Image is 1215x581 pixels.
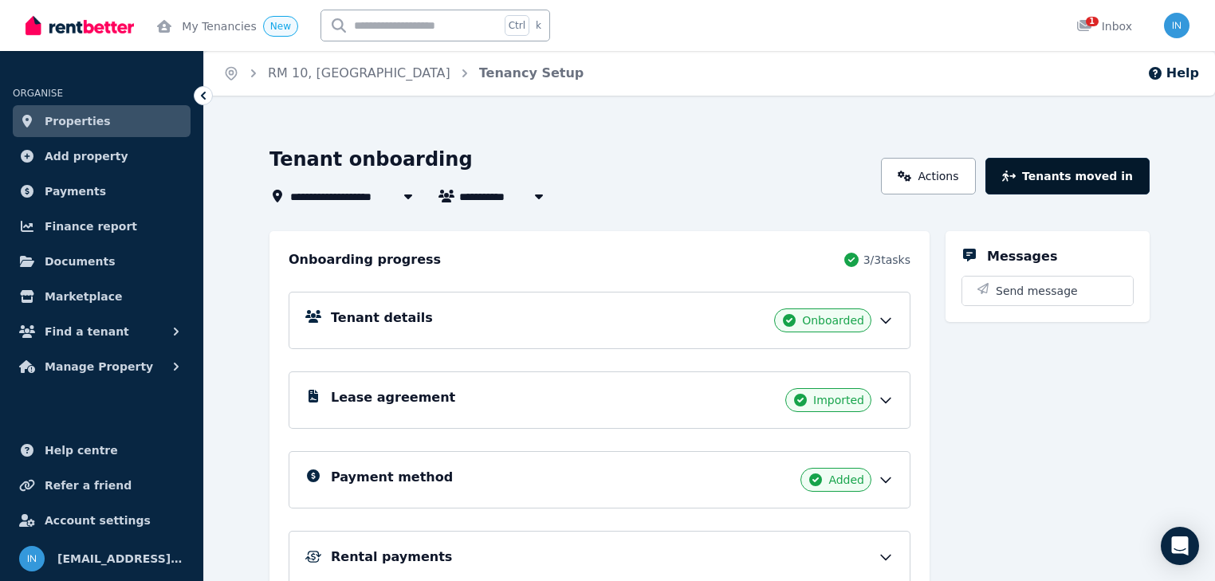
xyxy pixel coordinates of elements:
button: Tenants moved in [985,158,1150,194]
span: New [270,21,291,32]
h2: Onboarding progress [289,250,441,269]
span: Finance report [45,217,137,236]
span: Imported [813,392,864,408]
span: 1 [1086,17,1099,26]
img: RentBetter [26,14,134,37]
h5: Lease agreement [331,388,455,407]
span: Payments [45,182,106,201]
h5: Messages [987,247,1057,266]
a: Properties [13,105,191,137]
a: Documents [13,245,191,277]
span: Onboarded [802,312,864,328]
span: Marketplace [45,287,122,306]
button: Find a tenant [13,316,191,347]
a: Refer a friend [13,469,191,501]
a: Finance report [13,210,191,242]
span: Account settings [45,511,151,530]
nav: Breadcrumb [204,51,603,96]
h5: Tenant details [331,308,433,328]
img: Rental Payments [305,551,321,563]
a: Account settings [13,504,191,536]
a: Help centre [13,434,191,466]
span: Properties [45,112,111,131]
h1: Tenant onboarding [269,147,473,172]
a: RM 10, [GEOGRAPHIC_DATA] [268,65,450,80]
img: info@museliving.com.au [19,546,45,571]
span: k [536,19,541,32]
span: Send message [996,283,1078,299]
a: Actions [881,158,976,194]
span: Add property [45,147,128,166]
button: Help [1147,64,1199,83]
span: Documents [45,252,116,271]
a: Add property [13,140,191,172]
span: Added [828,472,864,488]
div: Open Intercom Messenger [1161,527,1199,565]
span: Ctrl [505,15,529,36]
h5: Rental payments [331,548,452,567]
span: Help centre [45,441,118,460]
span: Find a tenant [45,322,129,341]
span: ORGANISE [13,88,63,99]
span: Manage Property [45,357,153,376]
button: Send message [962,277,1133,305]
img: info@museliving.com.au [1164,13,1189,38]
a: Marketplace [13,281,191,312]
span: 3 / 3 tasks [863,252,910,268]
h5: Payment method [331,468,453,487]
a: Payments [13,175,191,207]
button: Manage Property [13,351,191,383]
span: Refer a friend [45,476,132,495]
span: Tenancy Setup [479,64,584,83]
span: [EMAIL_ADDRESS][DOMAIN_NAME] [57,549,184,568]
div: Inbox [1076,18,1132,34]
